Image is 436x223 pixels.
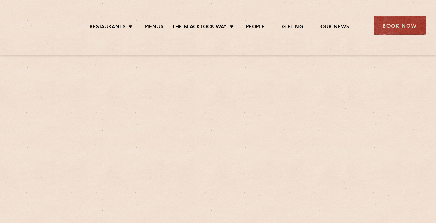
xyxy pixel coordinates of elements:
a: Gifting [282,24,303,32]
a: People [246,24,265,32]
a: Restaurants [89,24,126,32]
img: svg%3E [10,7,68,45]
a: The Blacklock Way [172,24,227,32]
div: Book Now [374,16,426,35]
a: Our News [320,24,349,32]
a: Menus [145,24,163,32]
